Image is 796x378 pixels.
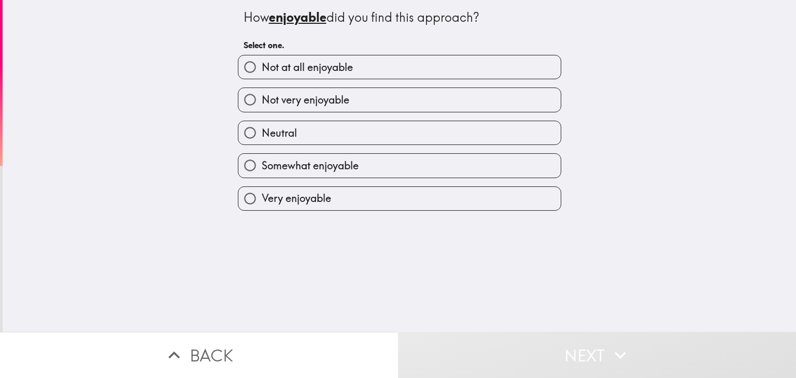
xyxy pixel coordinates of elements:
div: How did you find this approach? [244,9,556,26]
button: Somewhat enjoyable [238,154,561,177]
u: enjoyable [269,9,326,25]
span: Neutral [262,126,297,140]
button: Next [398,332,796,378]
button: Not at all enjoyable [238,55,561,79]
h6: Select one. [244,39,556,51]
button: Not very enjoyable [238,88,561,111]
span: Very enjoyable [262,191,331,206]
button: Very enjoyable [238,187,561,210]
button: Neutral [238,121,561,144]
span: Somewhat enjoyable [262,158,359,173]
span: Not at all enjoyable [262,60,353,75]
span: Not very enjoyable [262,93,349,107]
